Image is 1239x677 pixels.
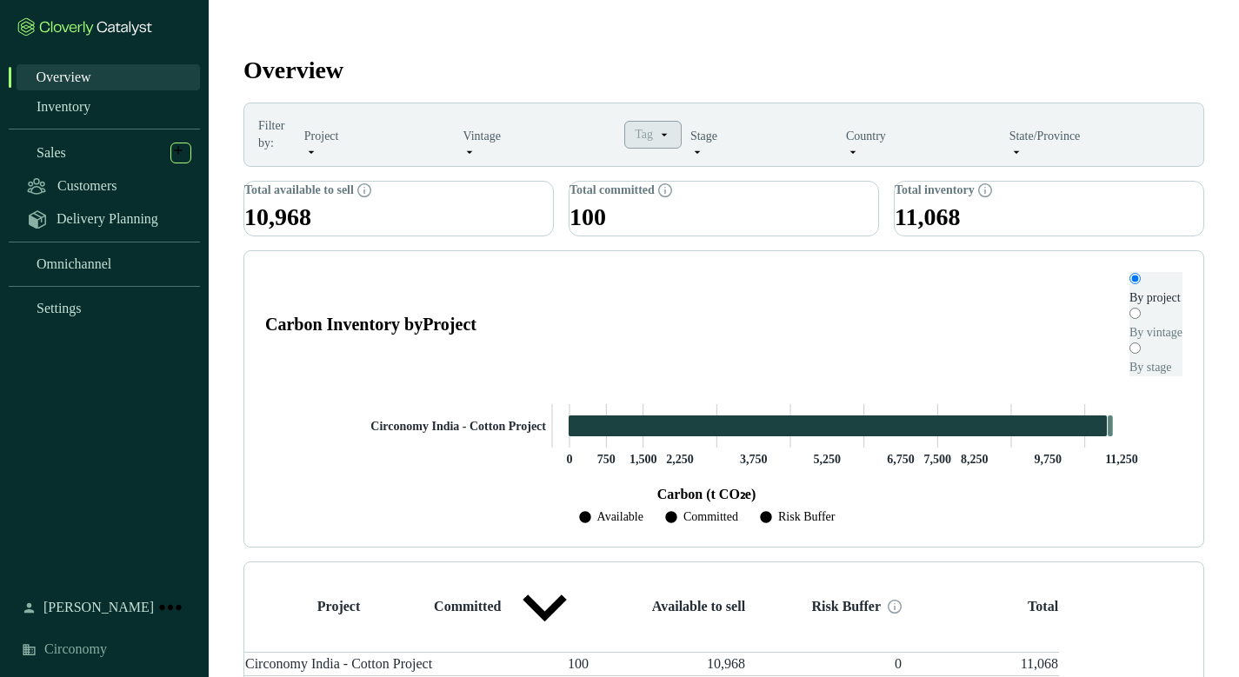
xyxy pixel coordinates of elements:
a: Overview [17,64,200,90]
input: By vintage [1129,308,1141,319]
a: Omnichannel [17,251,200,277]
tspan: 6,750 [887,453,915,466]
p: Tag [635,126,653,143]
input: By stage [1129,342,1141,354]
span: Delivery Planning [57,210,158,228]
p: Total committed [570,182,655,199]
td: 11,068 [903,652,1059,675]
span: Project [304,129,339,143]
h2: Overview [243,52,343,89]
p: Total inventory [895,182,975,199]
td: Circonomy India - Cotton Project [244,652,433,675]
p: Filter by: [258,117,296,152]
span: Inventory [37,98,90,116]
tspan: 9,750 [1035,453,1062,466]
a: Delivery Planning [17,204,200,233]
p: 100 [570,199,878,236]
a: Inventory [17,94,200,120]
td: 100 [433,652,590,675]
tspan: 7,500 [924,453,952,466]
td: 0 [746,652,903,675]
span: Circonomy [44,639,107,660]
p: 10,968 [244,199,553,236]
span: Settings [37,300,82,317]
tspan: 5,250 [814,453,842,466]
p: Carbon Inventory by Project [265,312,476,336]
span: Customers [57,177,117,195]
tspan: 3,750 [740,453,768,466]
span: Vintage [463,129,500,143]
p: Committed [683,508,738,526]
tspan: 1,500 [629,453,657,466]
tspan: 2,250 [666,453,694,466]
th: Available to sell [590,562,746,652]
span: Overview [36,69,90,86]
p: 11,068 [895,199,1203,236]
div: By vintage [1129,324,1182,342]
p: Committed [434,596,501,617]
span: State/Province [1009,129,1081,143]
p: Risk Buffer [778,508,835,526]
span: Sales [37,144,66,162]
div: segmented control [1129,272,1182,376]
a: Sales [17,138,200,168]
p: Available [597,508,643,526]
tspan: 11,250 [1105,453,1138,466]
th: Total [903,562,1059,652]
a: Customers [17,171,200,201]
input: By project [1129,273,1141,284]
tspan: 750 [597,453,616,466]
tspan: 0 [567,453,573,466]
div: By stage [1129,359,1182,376]
tspan: 8,250 [961,453,989,466]
td: 10,968 [590,652,746,675]
span: Country [846,129,886,143]
a: Settings [17,295,200,322]
span: [PERSON_NAME] [43,597,154,618]
p: Carbon (t CO₂e) [291,484,1122,505]
tspan: Circonomy India - Cotton Project [370,420,546,433]
p: Total available to sell [244,182,354,199]
p: Risk Buffer [812,596,882,617]
span: Omnichannel [37,256,111,273]
th: Project [244,562,433,652]
span: Stage [690,129,717,143]
div: By project [1129,289,1182,307]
